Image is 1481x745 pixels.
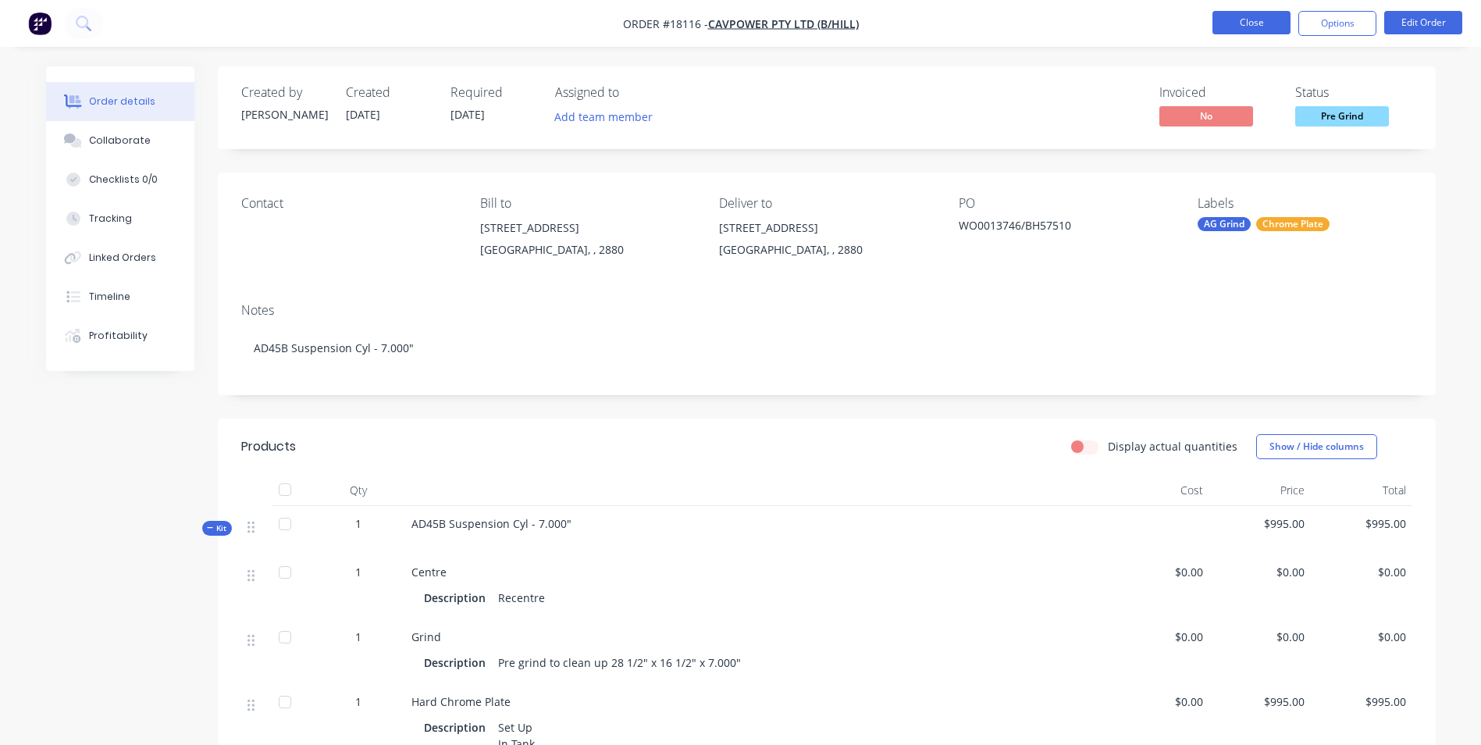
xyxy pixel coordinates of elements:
img: Factory [28,12,52,35]
button: Options [1298,11,1376,36]
div: Profitability [89,329,148,343]
div: [GEOGRAPHIC_DATA], , 2880 [719,239,933,261]
span: No [1159,106,1253,126]
div: Labels [1198,196,1412,211]
div: Cost [1108,475,1209,506]
div: [PERSON_NAME] [241,106,327,123]
span: $995.00 [1216,693,1305,710]
span: Kit [207,522,227,534]
div: Bill to [480,196,694,211]
button: Show / Hide columns [1256,434,1377,459]
span: Centre [411,565,447,579]
span: $995.00 [1216,515,1305,532]
button: Add team member [555,106,661,127]
div: Checklists 0/0 [89,173,158,187]
button: Close [1212,11,1291,34]
div: Created by [241,85,327,100]
span: [DATE] [346,107,380,122]
div: WO0013746/BH57510 [959,217,1154,239]
div: [STREET_ADDRESS][GEOGRAPHIC_DATA], , 2880 [480,217,694,267]
button: Collaborate [46,121,194,160]
span: Grind [411,629,441,644]
a: Cavpower Pty Ltd (B/Hill) [708,16,859,31]
button: Checklists 0/0 [46,160,194,199]
label: Display actual quantities [1108,438,1237,454]
button: Timeline [46,277,194,316]
div: [STREET_ADDRESS] [719,217,933,239]
div: [STREET_ADDRESS][GEOGRAPHIC_DATA], , 2880 [719,217,933,267]
div: Recentre [492,586,551,609]
span: AD45B Suspension Cyl - 7.000" [411,516,571,531]
span: [DATE] [450,107,485,122]
div: Invoiced [1159,85,1276,100]
div: Timeline [89,290,130,304]
span: $995.00 [1317,693,1406,710]
span: $995.00 [1317,515,1406,532]
span: $0.00 [1114,564,1203,580]
span: 1 [355,564,361,580]
div: Created [346,85,432,100]
div: Deliver to [719,196,933,211]
div: Description [424,651,492,674]
button: Add team member [546,106,660,127]
button: Linked Orders [46,238,194,277]
div: AG Grind [1198,217,1251,231]
div: Products [241,437,296,456]
span: $0.00 [1317,564,1406,580]
div: Tracking [89,212,132,226]
span: Order #18116 - [623,16,708,31]
span: $0.00 [1317,629,1406,645]
button: Order details [46,82,194,121]
div: Total [1311,475,1412,506]
div: PO [959,196,1173,211]
div: Pre grind to clean up 28 1/2" x 16 1/2" x 7.000" [492,651,747,674]
div: Qty [312,475,405,506]
div: [STREET_ADDRESS] [480,217,694,239]
div: Contact [241,196,455,211]
div: Status [1295,85,1412,100]
div: AD45B Suspension Cyl - 7.000" [241,324,1412,372]
div: Order details [89,94,155,109]
button: Tracking [46,199,194,238]
span: $0.00 [1216,629,1305,645]
button: Profitability [46,316,194,355]
span: Pre Grind [1295,106,1389,126]
div: Linked Orders [89,251,156,265]
button: Edit Order [1384,11,1462,34]
button: Pre Grind [1295,106,1389,130]
span: Hard Chrome Plate [411,694,511,709]
span: $0.00 [1114,629,1203,645]
div: Price [1209,475,1311,506]
div: Chrome Plate [1256,217,1330,231]
div: Description [424,586,492,609]
div: Notes [241,303,1412,318]
span: 1 [355,629,361,645]
span: $0.00 [1114,693,1203,710]
div: Kit [202,521,232,536]
div: [GEOGRAPHIC_DATA], , 2880 [480,239,694,261]
div: Required [450,85,536,100]
div: Collaborate [89,134,151,148]
div: Description [424,716,492,739]
span: 1 [355,693,361,710]
div: Assigned to [555,85,711,100]
span: $0.00 [1216,564,1305,580]
span: 1 [355,515,361,532]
